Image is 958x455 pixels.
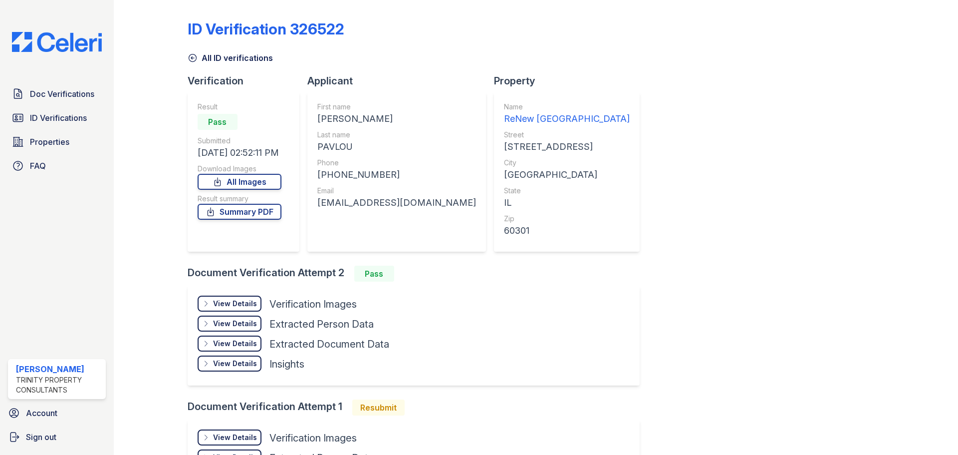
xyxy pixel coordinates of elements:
div: Pass [198,114,238,130]
div: Extracted Person Data [269,317,374,331]
div: Verification [188,74,307,88]
span: Sign out [26,431,56,443]
div: [EMAIL_ADDRESS][DOMAIN_NAME] [317,196,476,210]
a: All Images [198,174,281,190]
div: Last name [317,130,476,140]
div: View Details [213,433,257,443]
div: Trinity Property Consultants [16,375,102,395]
a: Name ReNew [GEOGRAPHIC_DATA] [504,102,630,126]
a: Account [4,403,110,423]
div: Street [504,130,630,140]
div: [PHONE_NUMBER] [317,168,476,182]
div: [STREET_ADDRESS] [504,140,630,154]
div: Zip [504,214,630,224]
div: IL [504,196,630,210]
span: Properties [30,136,69,148]
div: [PERSON_NAME] [317,112,476,126]
div: Extracted Document Data [269,337,389,351]
div: View Details [213,359,257,369]
a: FAQ [8,156,106,176]
div: First name [317,102,476,112]
div: Download Images [198,164,281,174]
div: Submitted [198,136,281,146]
div: View Details [213,299,257,309]
div: Result [198,102,281,112]
div: Document Verification Attempt 2 [188,266,648,282]
div: Verification Images [269,297,357,311]
div: Resubmit [352,400,405,416]
span: Account [26,407,57,419]
div: View Details [213,339,257,349]
div: View Details [213,319,257,329]
div: [GEOGRAPHIC_DATA] [504,168,630,182]
a: ID Verifications [8,108,106,128]
a: Doc Verifications [8,84,106,104]
div: [PERSON_NAME] [16,363,102,375]
iframe: chat widget [916,415,948,445]
div: Document Verification Attempt 1 [188,400,648,416]
span: Doc Verifications [30,88,94,100]
a: Sign out [4,427,110,447]
div: Email [317,186,476,196]
div: Applicant [307,74,494,88]
a: Properties [8,132,106,152]
div: PAVLOU [317,140,476,154]
a: Summary PDF [198,204,281,220]
div: City [504,158,630,168]
div: ReNew [GEOGRAPHIC_DATA] [504,112,630,126]
div: Name [504,102,630,112]
img: CE_Logo_Blue-a8612792a0a2168367f1c8372b55b34899dd931a85d93a1a3d3e32e68fde9ad4.png [4,32,110,52]
div: Pass [354,266,394,282]
div: [DATE] 02:52:11 PM [198,146,281,160]
div: Verification Images [269,431,357,445]
div: 60301 [504,224,630,238]
span: FAQ [30,160,46,172]
div: Phone [317,158,476,168]
div: ID Verification 326522 [188,20,344,38]
div: Property [494,74,648,88]
a: All ID verifications [188,52,273,64]
div: Insights [269,357,304,371]
div: Result summary [198,194,281,204]
div: State [504,186,630,196]
span: ID Verifications [30,112,87,124]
